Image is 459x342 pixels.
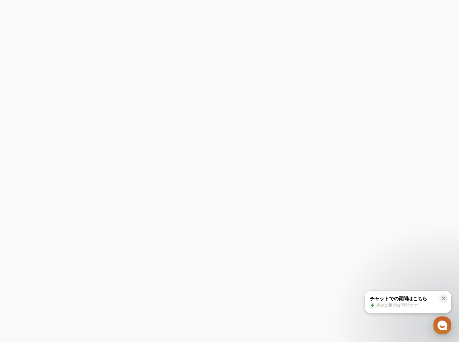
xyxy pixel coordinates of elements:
[83,203,123,219] a: 設定
[2,203,42,219] a: ホーム
[99,213,107,218] span: 設定
[55,213,70,218] span: チャット
[42,203,83,219] a: チャット
[16,213,28,218] span: ホーム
